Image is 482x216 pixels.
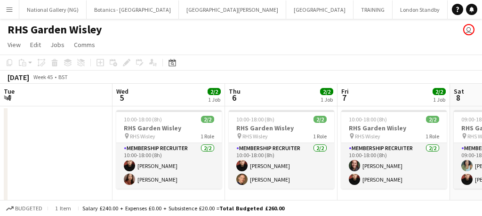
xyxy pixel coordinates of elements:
h3: RHS Garden Wisley [116,124,222,132]
span: Wed [116,87,129,96]
span: 7 [340,92,349,103]
span: Thu [229,87,241,96]
button: TRAINING [353,0,393,19]
app-job-card: 10:00-18:00 (8h)2/2RHS Garden Wisley RHS Wisley1 RoleMembership Recruiter2/210:00-18:00 (8h)[PERS... [229,110,334,189]
span: 1 Role [426,133,439,140]
a: Jobs [47,39,68,51]
h3: RHS Garden Wisley [229,124,334,132]
span: 10:00-18:00 (8h) [124,116,162,123]
span: View [8,40,21,49]
app-card-role: Membership Recruiter2/210:00-18:00 (8h)[PERSON_NAME][PERSON_NAME] [341,143,447,189]
span: 2/2 [208,88,221,95]
span: 2/2 [426,116,439,123]
a: View [4,39,24,51]
span: RHS Wisley [355,133,380,140]
button: London Standby [393,0,448,19]
button: Budgeted [5,203,44,214]
div: 1 Job [208,96,220,103]
span: Jobs [50,40,64,49]
span: 2/2 [313,116,327,123]
span: Sat [454,87,464,96]
a: Comms [70,39,99,51]
app-job-card: 10:00-18:00 (8h)2/2RHS Garden Wisley RHS Wisley1 RoleMembership Recruiter2/210:00-18:00 (8h)[PERS... [116,110,222,189]
span: Budgeted [15,205,42,212]
a: Edit [26,39,45,51]
button: Botanics - [GEOGRAPHIC_DATA] [87,0,179,19]
span: 1 Role [201,133,214,140]
span: 1 Role [313,133,327,140]
span: Edit [30,40,41,49]
div: 1 Job [321,96,333,103]
div: [DATE] [8,72,29,82]
span: Tue [4,87,15,96]
span: Total Budgeted £260.00 [219,205,284,212]
app-card-role: Membership Recruiter2/210:00-18:00 (8h)[PERSON_NAME][PERSON_NAME] [116,143,222,189]
button: [GEOGRAPHIC_DATA] [286,0,353,19]
div: Salary £240.00 + Expenses £0.00 + Subsistence £20.00 = [82,205,284,212]
span: 10:00-18:00 (8h) [236,116,274,123]
h1: RHS Garden Wisley [8,23,102,37]
app-card-role: Membership Recruiter2/210:00-18:00 (8h)[PERSON_NAME][PERSON_NAME] [229,143,334,189]
span: 8 [452,92,464,103]
span: 5 [115,92,129,103]
span: 4 [2,92,15,103]
button: National Gallery (NG) [19,0,87,19]
span: 2/2 [320,88,333,95]
span: 2/2 [433,88,446,95]
span: 2/2 [201,116,214,123]
span: Week 45 [31,73,55,80]
app-user-avatar: Claudia Lewis [463,24,474,35]
div: BST [58,73,68,80]
span: 6 [227,92,241,103]
button: [GEOGRAPHIC_DATA][PERSON_NAME] [179,0,286,19]
span: Fri [341,87,349,96]
span: RHS Wisley [130,133,155,140]
span: 10:00-18:00 (8h) [349,116,387,123]
app-job-card: 10:00-18:00 (8h)2/2RHS Garden Wisley RHS Wisley1 RoleMembership Recruiter2/210:00-18:00 (8h)[PERS... [341,110,447,189]
span: 1 item [52,205,74,212]
span: Comms [74,40,95,49]
h3: RHS Garden Wisley [341,124,447,132]
div: 1 Job [433,96,445,103]
span: RHS Wisley [242,133,268,140]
